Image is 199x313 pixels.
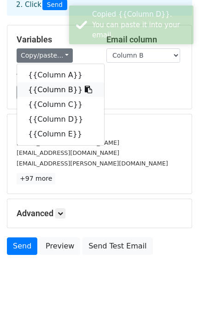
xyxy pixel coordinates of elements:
small: [EMAIL_ADDRESS][PERSON_NAME][DOMAIN_NAME] [17,160,168,167]
a: Copy/paste... [17,48,73,63]
h5: Variables [17,35,93,45]
a: {{Column B}} [17,83,104,97]
h5: Advanced [17,208,182,219]
a: {{Column D}} [17,112,104,127]
small: [EMAIL_ADDRESS][DOMAIN_NAME] [17,139,119,146]
a: {{Column C}} [17,97,104,112]
a: +97 more [17,173,55,184]
iframe: Chat Widget [153,269,199,313]
div: Copied {{Column D}}. You can paste it into your email. [92,9,190,41]
a: Send Test Email [82,237,152,255]
a: {{Column A}} [17,68,104,83]
small: [EMAIL_ADDRESS][DOMAIN_NAME] [17,149,119,156]
a: {{Column E}} [17,127,104,142]
a: Preview [40,237,80,255]
a: Send [7,237,37,255]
